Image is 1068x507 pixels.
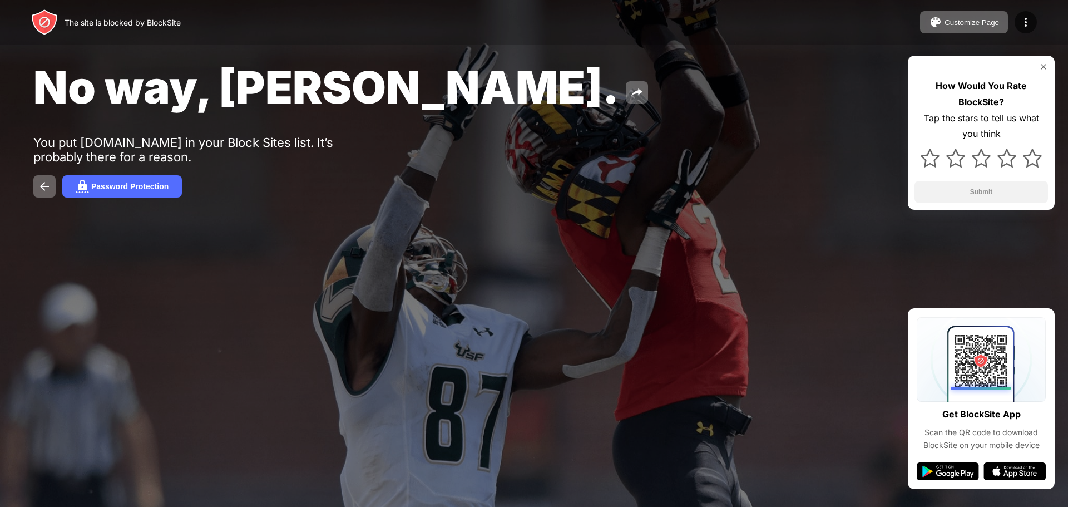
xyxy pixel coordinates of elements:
img: star.svg [921,149,940,168]
img: star.svg [997,149,1016,168]
div: Tap the stars to tell us what you think [914,110,1048,142]
button: Submit [914,181,1048,203]
img: star.svg [946,149,965,168]
div: Customize Page [945,18,999,27]
div: Get BlockSite App [942,406,1021,422]
img: menu-icon.svg [1019,16,1032,29]
img: qrcode.svg [917,317,1046,402]
div: The site is blocked by BlockSite [65,18,181,27]
div: How Would You Rate BlockSite? [914,78,1048,110]
img: share.svg [630,86,644,99]
div: Password Protection [91,182,169,191]
div: Scan the QR code to download BlockSite on your mobile device [917,426,1046,451]
img: back.svg [38,180,51,193]
img: app-store.svg [983,462,1046,480]
img: password.svg [76,180,89,193]
span: No way, [PERSON_NAME]. [33,60,619,114]
div: You put [DOMAIN_NAME] in your Block Sites list. It’s probably there for a reason. [33,135,377,164]
img: star.svg [1023,149,1042,168]
img: header-logo.svg [31,9,58,36]
img: google-play.svg [917,462,979,480]
img: star.svg [972,149,991,168]
img: rate-us-close.svg [1039,62,1048,71]
button: Customize Page [920,11,1008,33]
img: pallet.svg [929,16,942,29]
button: Password Protection [62,175,182,198]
